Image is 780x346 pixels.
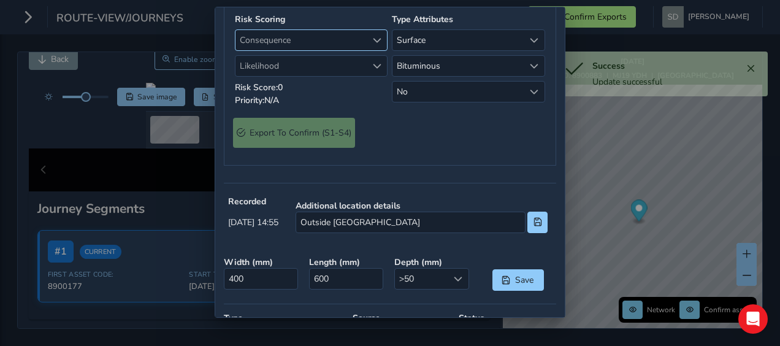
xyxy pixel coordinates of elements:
[224,312,344,324] strong: Type
[392,82,524,102] span: No
[395,269,448,289] span: >50
[224,256,300,268] strong: Width ( mm )
[367,30,388,50] div: Consequence
[524,56,545,76] div: Select Surface material
[394,256,471,268] strong: Depth ( mm )
[228,196,278,207] strong: Recorded
[235,56,367,76] span: Likelihood
[514,274,535,286] span: Save
[296,200,548,212] strong: Additional location details
[392,30,524,50] span: Surface
[367,56,388,76] div: Likelihood
[309,256,386,268] strong: Length ( mm )
[235,13,285,25] strong: Risk Scoring
[492,269,544,291] button: Save
[524,82,545,102] div: Select Surface cover surround
[524,30,545,50] div: Select Surface or structural
[738,304,768,334] div: Open Intercom Messenger
[459,312,556,324] strong: Status
[392,13,453,25] strong: Type Attributes
[353,312,450,324] strong: Source
[235,30,367,50] span: Consequence
[235,81,388,94] p: Risk Score: 0
[235,94,388,107] p: Priority: N/A
[228,217,278,228] span: [DATE] 14:55
[392,56,524,76] span: Bituminous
